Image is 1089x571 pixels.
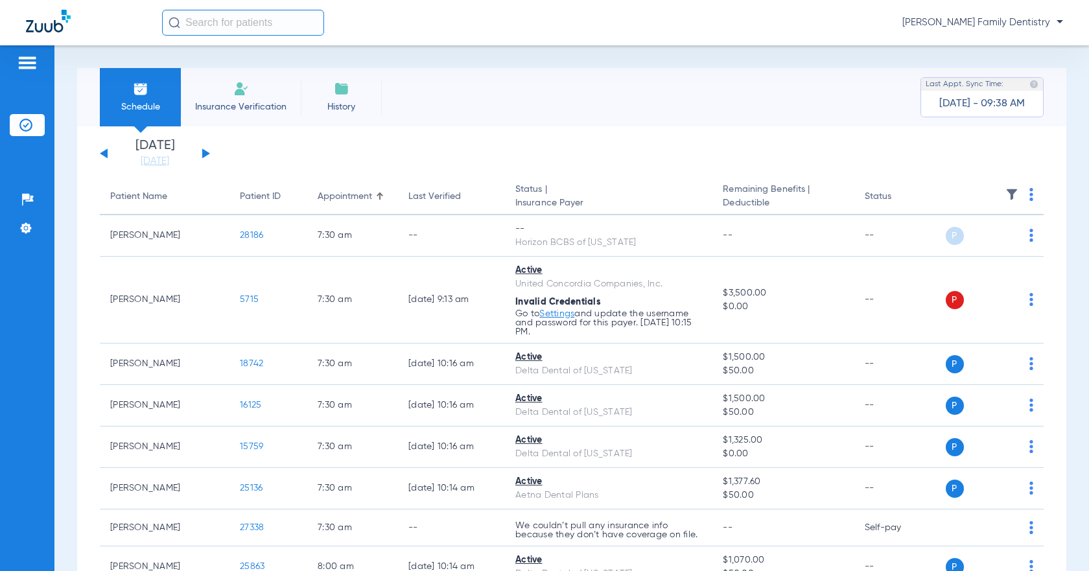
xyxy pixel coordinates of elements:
[307,257,398,344] td: 7:30 AM
[854,509,942,546] td: Self-pay
[398,215,505,257] td: --
[100,344,229,385] td: [PERSON_NAME]
[539,309,574,318] a: Settings
[240,190,281,204] div: Patient ID
[398,385,505,426] td: [DATE] 10:16 AM
[110,190,167,204] div: Patient Name
[946,480,964,498] span: P
[307,509,398,546] td: 7:30 AM
[515,196,702,210] span: Insurance Payer
[1029,229,1033,242] img: group-dot-blue.svg
[334,81,349,97] img: History
[240,523,264,532] span: 27338
[854,344,942,385] td: --
[307,385,398,426] td: 7:30 AM
[515,406,702,419] div: Delta Dental of [US_STATE]
[723,364,843,378] span: $50.00
[712,179,854,215] th: Remaining Benefits |
[854,179,942,215] th: Status
[946,397,964,415] span: P
[240,359,263,368] span: 18742
[100,468,229,509] td: [PERSON_NAME]
[318,190,388,204] div: Appointment
[307,344,398,385] td: 7:30 AM
[307,468,398,509] td: 7:30 AM
[854,426,942,468] td: --
[240,295,259,304] span: 5715
[1029,293,1033,306] img: group-dot-blue.svg
[946,291,964,309] span: P
[408,190,495,204] div: Last Verified
[515,447,702,461] div: Delta Dental of [US_STATE]
[307,215,398,257] td: 7:30 AM
[1029,188,1033,201] img: group-dot-blue.svg
[240,562,264,571] span: 25863
[133,81,148,97] img: Schedule
[398,426,505,468] td: [DATE] 10:16 AM
[1029,521,1033,534] img: group-dot-blue.svg
[318,190,372,204] div: Appointment
[515,489,702,502] div: Aetna Dental Plans
[723,196,843,210] span: Deductible
[110,190,219,204] div: Patient Name
[515,434,702,447] div: Active
[854,385,942,426] td: --
[116,139,194,168] li: [DATE]
[723,475,843,489] span: $1,377.60
[398,509,505,546] td: --
[515,351,702,364] div: Active
[398,468,505,509] td: [DATE] 10:14 AM
[515,297,601,307] span: Invalid Credentials
[110,100,171,113] span: Schedule
[723,447,843,461] span: $0.00
[100,385,229,426] td: [PERSON_NAME]
[1005,188,1018,201] img: filter.svg
[723,554,843,567] span: $1,070.00
[854,468,942,509] td: --
[723,286,843,300] span: $3,500.00
[191,100,291,113] span: Insurance Verification
[723,231,732,240] span: --
[723,406,843,419] span: $50.00
[723,392,843,406] span: $1,500.00
[1029,357,1033,370] img: group-dot-blue.svg
[515,236,702,250] div: Horizon BCBS of [US_STATE]
[515,521,702,539] p: We couldn’t pull any insurance info because they don’t have coverage on file.
[100,215,229,257] td: [PERSON_NAME]
[100,509,229,546] td: [PERSON_NAME]
[169,17,180,29] img: Search Icon
[505,179,712,215] th: Status |
[240,401,261,410] span: 16125
[100,426,229,468] td: [PERSON_NAME]
[162,10,324,36] input: Search for patients
[946,355,964,373] span: P
[723,300,843,314] span: $0.00
[240,442,263,451] span: 15759
[854,215,942,257] td: --
[307,426,398,468] td: 7:30 AM
[854,257,942,344] td: --
[408,190,461,204] div: Last Verified
[926,78,1003,91] span: Last Appt. Sync Time:
[398,257,505,344] td: [DATE] 9:13 AM
[515,554,702,567] div: Active
[515,222,702,236] div: --
[723,489,843,502] span: $50.00
[240,231,263,240] span: 28186
[723,351,843,364] span: $1,500.00
[310,100,372,113] span: History
[902,16,1063,29] span: [PERSON_NAME] Family Dentistry
[100,257,229,344] td: [PERSON_NAME]
[515,277,702,291] div: United Concordia Companies, Inc.
[515,309,702,336] p: Go to and update the username and password for this payer. [DATE] 10:15 PM.
[723,523,732,532] span: --
[1029,482,1033,495] img: group-dot-blue.svg
[240,484,263,493] span: 25136
[26,10,71,32] img: Zuub Logo
[515,364,702,378] div: Delta Dental of [US_STATE]
[515,264,702,277] div: Active
[946,438,964,456] span: P
[723,434,843,447] span: $1,325.00
[240,190,297,204] div: Patient ID
[1029,399,1033,412] img: group-dot-blue.svg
